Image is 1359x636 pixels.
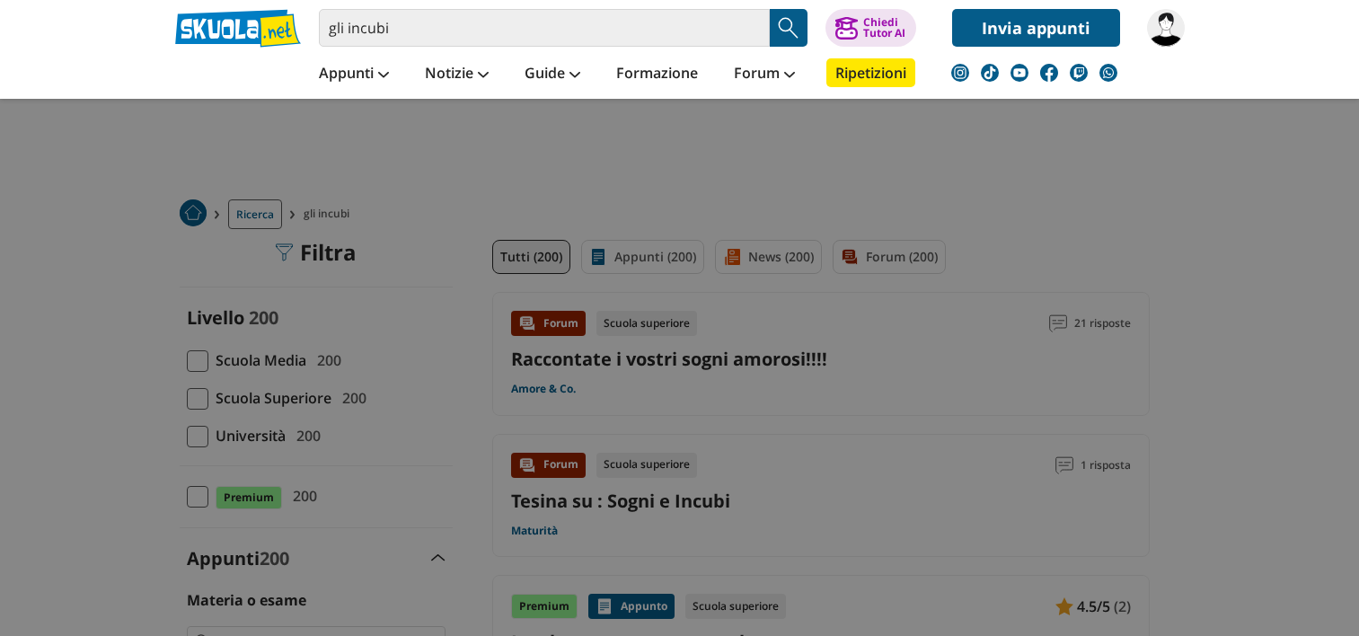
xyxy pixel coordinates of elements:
img: twitch [1070,64,1088,82]
img: facebook [1040,64,1058,82]
img: youtube [1010,64,1028,82]
div: Chiedi Tutor AI [863,17,905,39]
a: Invia appunti [952,9,1120,47]
a: Guide [520,58,585,91]
a: Forum [729,58,799,91]
a: Appunti [314,58,393,91]
img: Cerca appunti, riassunti o versioni [775,14,802,41]
button: Search Button [770,9,807,47]
img: piccolotonno [1147,9,1185,47]
input: Cerca appunti, riassunti o versioni [319,9,770,47]
a: Notizie [420,58,493,91]
a: Formazione [612,58,702,91]
img: instagram [951,64,969,82]
a: Ripetizioni [826,58,915,87]
button: ChiediTutor AI [825,9,916,47]
img: tiktok [981,64,999,82]
img: WhatsApp [1099,64,1117,82]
